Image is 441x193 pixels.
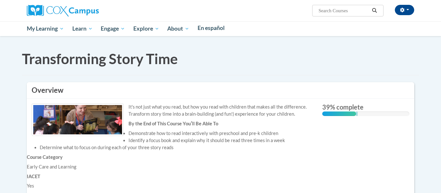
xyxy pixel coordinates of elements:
[27,182,317,189] div: Yes
[72,25,93,33] span: Learn
[23,21,68,36] a: My Learning
[27,25,64,33] span: My Learning
[27,5,99,16] img: Cox Campus
[167,25,189,33] span: About
[395,5,414,15] button: Account Settings
[163,21,194,36] a: About
[32,85,409,95] h3: Overview
[97,21,129,36] a: Engage
[193,21,229,35] a: En español
[40,137,317,144] li: Identify a focus book and explain why it should be read three times in a week
[22,50,178,67] span: Transforming Story Time
[27,154,317,160] h6: Course Category
[101,25,125,33] span: Engage
[318,7,370,14] input: Search Courses
[27,174,317,179] h6: IACET
[40,130,317,137] li: Demonstrate how to read interactively with preschool and pre-k children
[133,25,159,33] span: Explore
[356,111,358,116] div: 0.001%
[27,7,99,13] a: Cox Campus
[27,163,317,170] div: Early Care and Learning
[32,103,124,136] img: Course logo image
[322,111,356,116] div: 39% complete
[129,21,163,36] a: Explore
[68,21,97,36] a: Learn
[370,7,379,14] button: Search
[32,103,313,118] div: It's not just what you read, but how you read with children that makes all the difference. Transf...
[198,24,225,31] span: En español
[17,21,424,36] div: Main menu
[27,121,317,127] h6: By the End of This Course Youʹll Be Able To
[40,144,317,151] li: Determine what to focus on during each of your three story reads
[322,103,409,111] label: 39% complete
